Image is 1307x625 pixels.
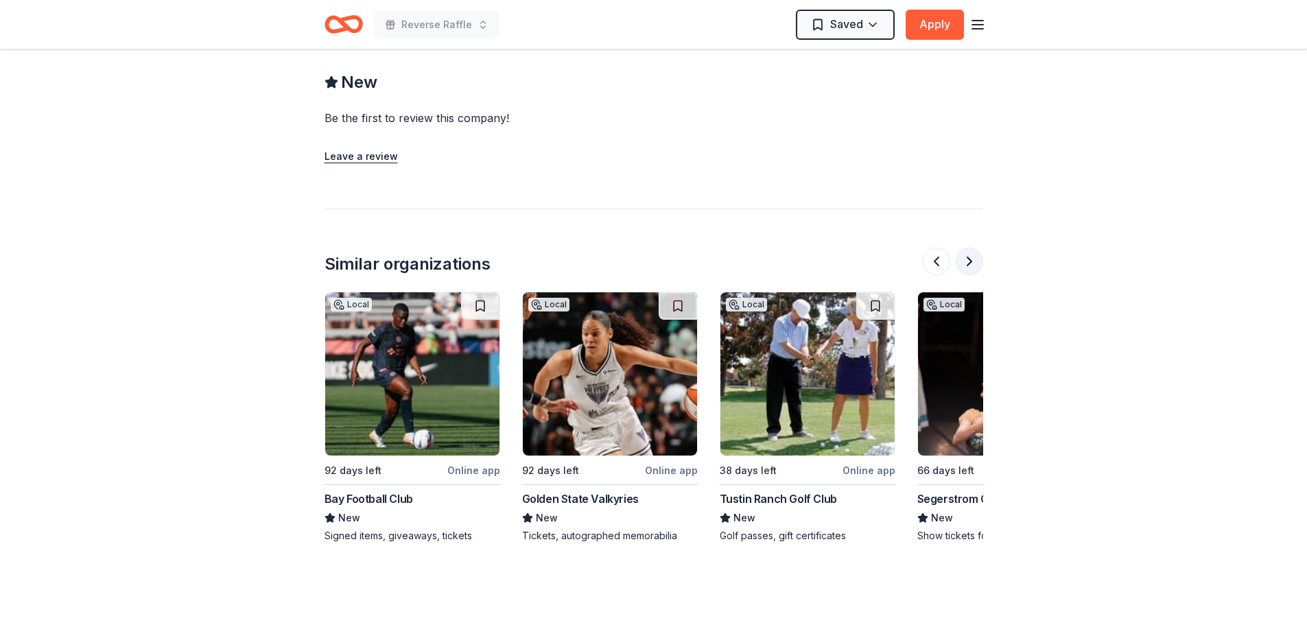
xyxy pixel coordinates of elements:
[341,71,377,93] span: New
[325,110,676,126] div: Be the first to review this company!
[522,529,698,543] div: Tickets, autographed memorabilia
[522,491,639,507] div: Golden State Valkyries
[523,292,697,456] img: Image for Golden State Valkyries
[796,10,895,40] button: Saved
[522,292,698,543] a: Image for Golden State ValkyriesLocal92 days leftOnline appGolden State ValkyriesNewTickets, auto...
[720,292,895,456] img: Image for Tustin Ranch Golf Club
[536,510,558,526] span: New
[338,510,360,526] span: New
[447,462,500,479] div: Online app
[906,10,964,40] button: Apply
[931,510,953,526] span: New
[720,462,777,479] div: 38 days left
[917,529,1093,543] div: Show tickets for performances
[918,292,1092,456] img: Image for Segerstrom Center for the Arts
[923,298,965,311] div: Local
[720,529,895,543] div: Golf passes, gift certificates
[325,8,363,40] a: Home
[720,292,895,543] a: Image for Tustin Ranch Golf ClubLocal38 days leftOnline appTustin Ranch Golf ClubNewGolf passes, ...
[917,491,1079,507] div: Segerstrom Center for the Arts
[325,462,381,479] div: 92 days left
[325,292,500,543] a: Image for Bay Football ClubLocal92 days leftOnline appBay Football ClubNewSigned items, giveaways...
[325,253,491,275] div: Similar organizations
[522,462,579,479] div: 92 days left
[733,510,755,526] span: New
[843,462,895,479] div: Online app
[830,15,863,33] span: Saved
[528,298,569,311] div: Local
[325,292,499,456] img: Image for Bay Football Club
[917,462,974,479] div: 66 days left
[374,11,499,38] button: Reverse Raffle
[720,491,837,507] div: Tustin Ranch Golf Club
[331,298,372,311] div: Local
[726,298,767,311] div: Local
[401,16,472,33] span: Reverse Raffle
[917,292,1093,543] a: Image for Segerstrom Center for the ArtsLocal66 days leftOnline appSegerstrom Center for the Arts...
[325,491,413,507] div: Bay Football Club
[325,529,500,543] div: Signed items, giveaways, tickets
[645,462,698,479] div: Online app
[325,148,398,165] button: Leave a review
